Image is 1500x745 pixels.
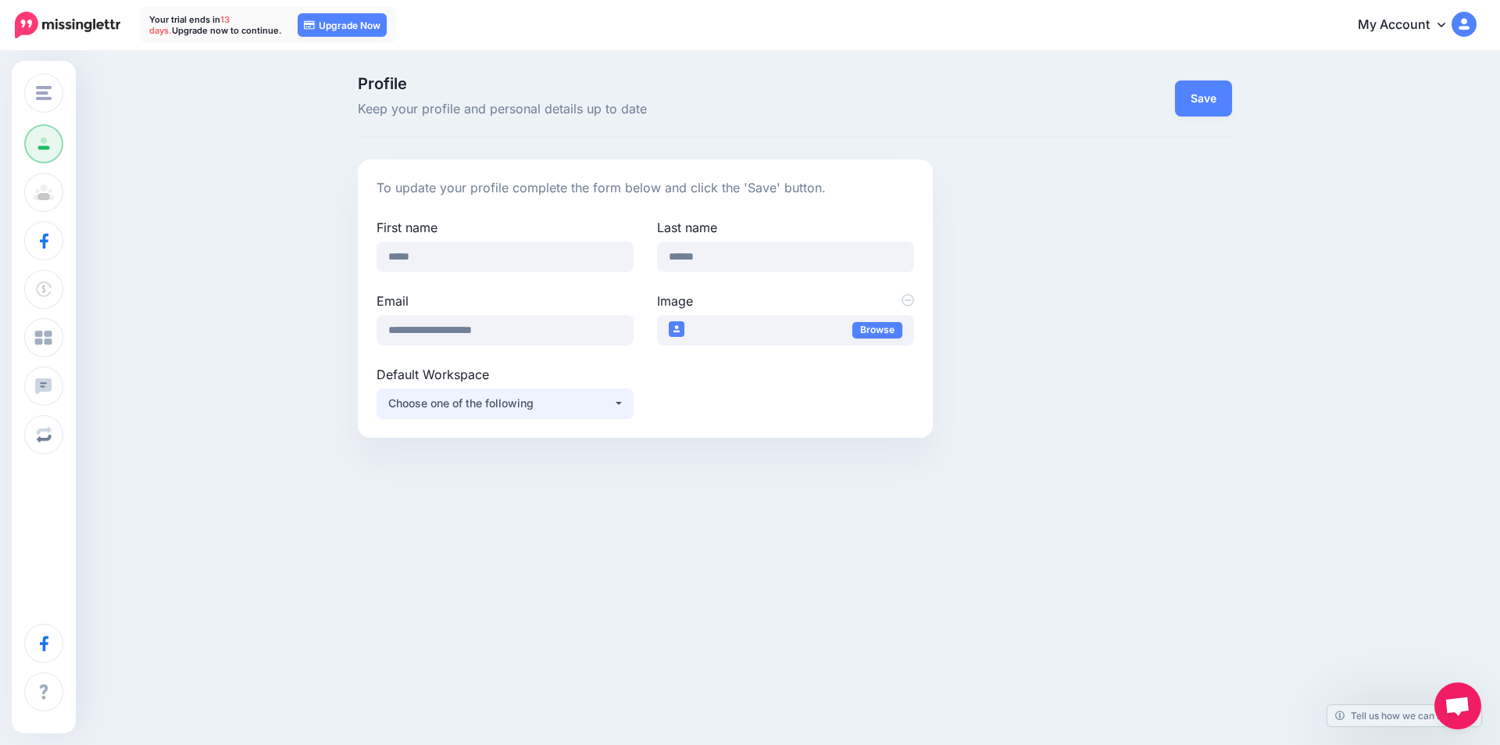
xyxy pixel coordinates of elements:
button: Choose one of the following [377,389,634,419]
label: Last name [657,218,914,237]
button: Save [1175,81,1232,116]
span: 13 days. [149,14,230,36]
a: Browse [852,322,902,338]
span: Profile [358,76,934,91]
img: user_default_image_thumb.png [669,321,684,337]
p: Your trial ends in Upgrade now to continue. [149,14,282,36]
label: Image [657,292,914,310]
img: menu.png [36,86,52,100]
label: First name [377,218,634,237]
div: Choose one of the following [388,394,613,413]
a: Tell us how we can improve [1327,705,1481,726]
p: To update your profile complete the form below and click the 'Save' button. [377,178,915,199]
a: Open chat [1434,682,1481,729]
a: Upgrade Now [298,13,387,37]
label: Email [377,292,634,310]
a: My Account [1342,6,1477,45]
img: Missinglettr [15,12,120,38]
span: Keep your profile and personal details up to date [358,99,934,120]
label: Default Workspace [377,365,634,384]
